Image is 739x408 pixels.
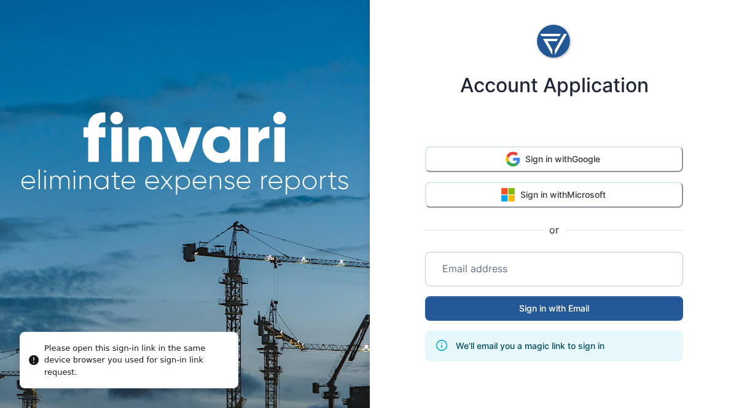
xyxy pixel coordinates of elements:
div: Please open this sign-in link in the same device browser you used for sign-in link request. [44,342,228,379]
img: logo [536,20,573,64]
span: or [544,222,565,237]
div: We'll email you a magic link to sign in [456,334,604,358]
h4: Account Application [460,74,649,97]
button: Sign in withMicrosoft [425,182,683,208]
img: finvari headline [20,112,350,195]
button: Sign in withGoogle [425,146,683,172]
button: Sign in with Email [425,296,683,321]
